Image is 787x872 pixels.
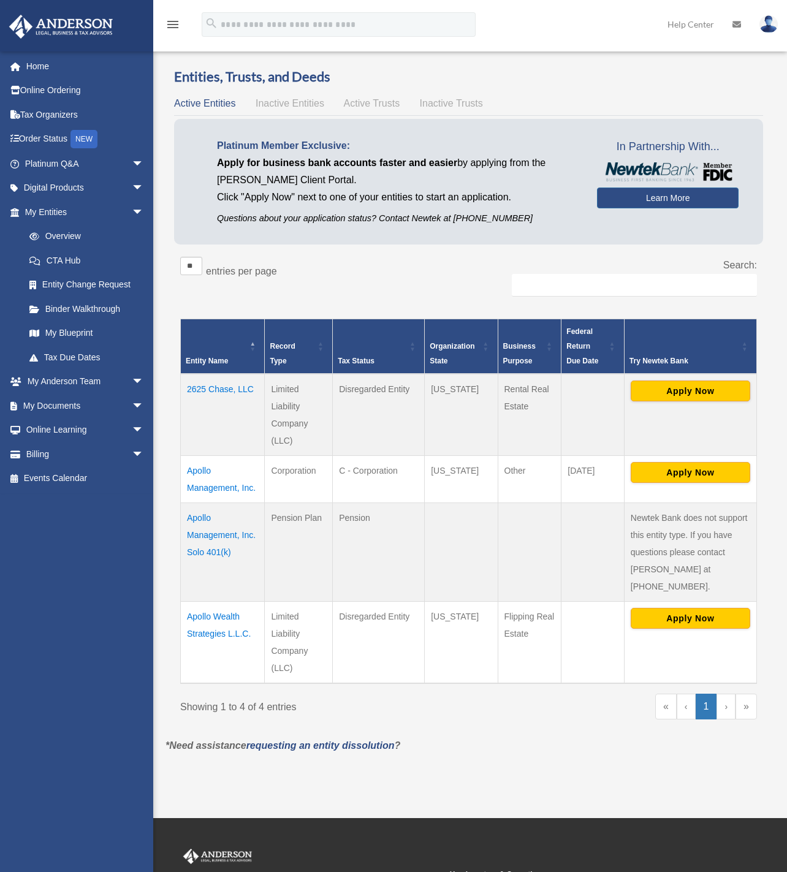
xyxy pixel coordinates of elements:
a: menu [165,21,180,32]
a: Entity Change Request [17,273,156,297]
a: Order StatusNEW [9,127,162,152]
th: Record Type: Activate to sort [265,319,333,374]
i: search [205,17,218,30]
td: Apollo Wealth Strategies L.L.C. [181,602,265,684]
a: Online Learningarrow_drop_down [9,418,162,442]
img: Anderson Advisors Platinum Portal [6,15,116,39]
a: Last [736,694,757,719]
a: Previous [677,694,696,719]
em: *Need assistance ? [165,740,400,751]
a: Digital Productsarrow_drop_down [9,176,162,200]
button: Apply Now [631,608,750,629]
a: requesting an entity dissolution [246,740,395,751]
a: My Blueprint [17,321,156,346]
td: Disregarded Entity [333,374,425,456]
a: Online Ordering [9,78,162,103]
img: NewtekBankLogoSM.png [603,162,732,181]
td: Pension Plan [265,503,333,602]
a: Binder Walkthrough [17,297,156,321]
th: Tax Status: Activate to sort [333,319,425,374]
img: Anderson Advisors Platinum Portal [181,849,254,865]
p: Platinum Member Exclusive: [217,137,579,154]
a: Events Calendar [9,466,162,491]
a: My Anderson Teamarrow_drop_down [9,370,162,394]
span: Inactive Entities [256,98,324,108]
a: Learn More [597,188,739,208]
a: Next [717,694,736,719]
p: Questions about your application status? Contact Newtek at [PHONE_NUMBER] [217,211,579,226]
span: Apply for business bank accounts faster and easier [217,157,457,168]
span: In Partnership With... [597,137,739,157]
td: Corporation [265,456,333,503]
th: Try Newtek Bank : Activate to sort [624,319,756,374]
td: Apollo Management, Inc. Solo 401(k) [181,503,265,602]
span: arrow_drop_down [132,151,156,176]
span: Entity Name [186,357,228,365]
td: C - Corporation [333,456,425,503]
p: by applying from the [PERSON_NAME] Client Portal. [217,154,579,189]
td: [DATE] [561,456,624,503]
span: Active Entities [174,98,235,108]
span: arrow_drop_down [132,370,156,395]
th: Federal Return Due Date: Activate to sort [561,319,624,374]
td: Rental Real Estate [498,374,561,456]
a: Platinum Q&Aarrow_drop_down [9,151,162,176]
span: Business Purpose [503,342,536,365]
div: NEW [70,130,97,148]
th: Business Purpose: Activate to sort [498,319,561,374]
td: [US_STATE] [425,456,498,503]
button: Apply Now [631,462,750,483]
td: Limited Liability Company (LLC) [265,602,333,684]
td: Limited Liability Company (LLC) [265,374,333,456]
label: Search: [723,260,757,270]
td: 2625 Chase, LLC [181,374,265,456]
a: Tax Due Dates [17,345,156,370]
a: CTA Hub [17,248,156,273]
h3: Entities, Trusts, and Deeds [174,67,763,86]
span: arrow_drop_down [132,418,156,443]
a: Home [9,54,162,78]
a: Overview [17,224,150,249]
td: Flipping Real Estate [498,602,561,684]
a: My Documentsarrow_drop_down [9,393,162,418]
label: entries per page [206,266,277,276]
div: Showing 1 to 4 of 4 entries [180,694,460,716]
span: arrow_drop_down [132,393,156,419]
th: Organization State: Activate to sort [425,319,498,374]
p: Click "Apply Now" next to one of your entities to start an application. [217,189,579,206]
span: Federal Return Due Date [566,327,598,365]
td: Disregarded Entity [333,602,425,684]
td: Other [498,456,561,503]
span: Inactive Trusts [420,98,483,108]
td: Newtek Bank does not support this entity type. If you have questions please contact [PERSON_NAME]... [624,503,756,602]
i: menu [165,17,180,32]
td: [US_STATE] [425,602,498,684]
span: Tax Status [338,357,374,365]
a: First [655,694,677,719]
div: Try Newtek Bank [629,354,738,368]
a: Tax Organizers [9,102,162,127]
span: Organization State [430,342,474,365]
span: arrow_drop_down [132,442,156,467]
img: User Pic [759,15,778,33]
a: Billingarrow_drop_down [9,442,162,466]
a: My Entitiesarrow_drop_down [9,200,156,224]
td: Apollo Management, Inc. [181,456,265,503]
span: arrow_drop_down [132,200,156,225]
th: Entity Name: Activate to invert sorting [181,319,265,374]
button: Apply Now [631,381,750,401]
td: [US_STATE] [425,374,498,456]
span: Record Type [270,342,295,365]
td: Pension [333,503,425,602]
a: 1 [696,694,717,719]
span: Active Trusts [344,98,400,108]
span: arrow_drop_down [132,176,156,201]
